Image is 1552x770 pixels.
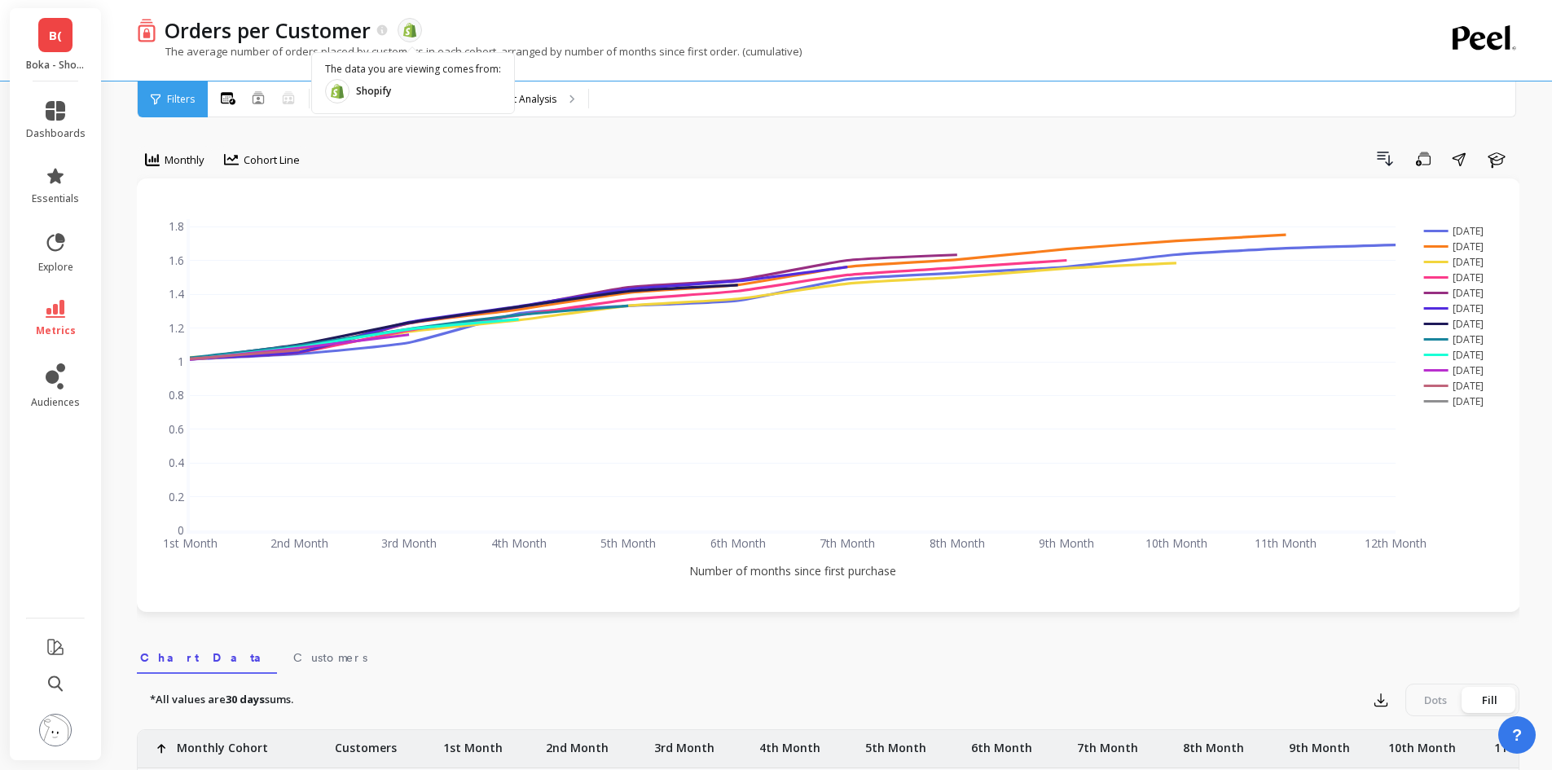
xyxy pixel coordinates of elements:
p: *All values are sums. [150,692,293,708]
span: B( [49,26,62,45]
img: api.shopify.svg [402,23,417,37]
p: Segment Analysis [477,93,556,106]
p: 7th Month [1077,730,1138,756]
p: Last 12 Months [344,93,413,106]
nav: Tabs [137,636,1519,674]
span: dashboards [26,127,86,140]
span: metrics [36,324,76,337]
span: audiences [31,396,80,409]
span: ? [1512,724,1522,746]
p: 3rd Month [654,730,714,756]
span: Cohort Line [244,152,300,168]
p: 5th Month [865,730,926,756]
button: ? [1498,716,1536,754]
span: Monthly [165,152,204,168]
span: Chart Data [140,649,274,666]
div: Fill [1462,687,1516,713]
p: 10th Month [1388,730,1456,756]
span: essentials [32,192,79,205]
p: 8th Month [1183,730,1244,756]
p: Customers [335,730,397,756]
span: explore [38,261,73,274]
p: Boka - Shopify (Essor) [26,59,86,72]
p: 6th Month [971,730,1032,756]
img: header icon [137,18,156,42]
span: Filters [167,93,195,106]
p: The average number of orders placed by customers in each cohort, arranged by number of months sin... [137,44,802,59]
p: 9th Month [1289,730,1350,756]
p: Monthly Cohort [177,730,268,756]
p: 2nd Month [546,730,609,756]
p: 4th Month [759,730,820,756]
img: profile picture [39,714,72,746]
div: Dots [1409,687,1462,713]
p: 1st Month [443,730,503,756]
strong: 30 days [226,692,265,706]
span: Customers [293,649,367,666]
p: Orders per Customer [165,16,371,44]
